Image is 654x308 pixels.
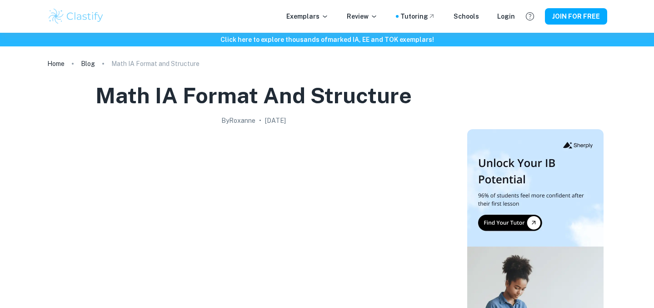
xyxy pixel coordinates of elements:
p: Math IA Format and Structure [111,59,200,69]
a: Login [497,11,515,21]
a: Home [47,57,65,70]
p: Exemplars [286,11,329,21]
button: Help and Feedback [522,9,538,24]
a: Blog [81,57,95,70]
a: Tutoring [400,11,435,21]
img: Clastify logo [47,7,105,25]
p: Review [347,11,378,21]
p: • [259,116,261,126]
button: JOIN FOR FREE [545,8,607,25]
h1: Math IA Format and Structure [95,81,412,110]
h2: [DATE] [265,116,286,126]
a: Schools [454,11,479,21]
h6: Click here to explore thousands of marked IA, EE and TOK exemplars ! [2,35,652,45]
h2: By Roxanne [221,116,255,126]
